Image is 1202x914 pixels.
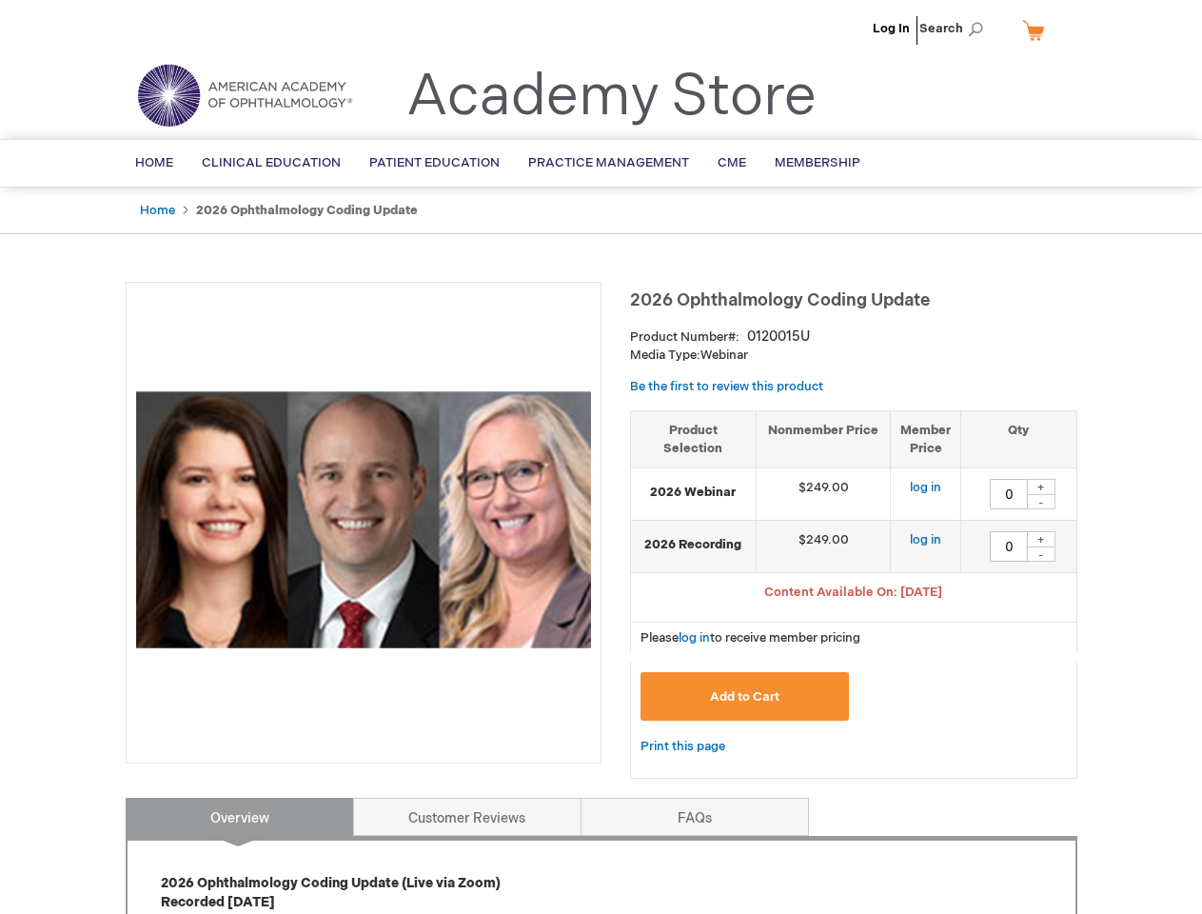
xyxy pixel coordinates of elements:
[961,410,1076,467] th: Qty
[764,585,942,600] span: Content Available On: [DATE]
[891,410,961,467] th: Member Price
[757,521,891,573] td: $249.00
[640,672,850,721] button: Add to Cart
[910,480,941,495] a: log in
[135,155,173,170] span: Home
[406,63,817,131] a: Academy Store
[353,798,581,836] a: Customer Reviews
[630,329,739,345] strong: Product Number
[910,532,941,547] a: log in
[990,479,1028,509] input: Qty
[640,630,860,646] span: Please to receive member pricing
[196,203,418,218] strong: 2026 Ophthalmology Coding Update
[1027,546,1055,562] div: -
[202,155,341,170] span: Clinical Education
[1027,531,1055,547] div: +
[640,484,747,502] strong: 2026 Webinar
[581,798,809,836] a: FAQs
[640,536,747,554] strong: 2026 Recording
[126,798,354,836] a: Overview
[775,155,860,170] span: Membership
[990,531,1028,562] input: Qty
[140,203,175,218] a: Home
[136,292,591,747] img: 2026 Ophthalmology Coding Update
[1027,494,1055,509] div: -
[710,689,779,705] span: Add to Cart
[630,290,930,310] span: 2026 Ophthalmology Coding Update
[630,348,700,363] strong: Media Type:
[1027,479,1055,495] div: +
[757,410,891,467] th: Nonmember Price
[873,21,910,36] a: Log In
[757,468,891,521] td: $249.00
[679,630,710,646] a: log in
[747,328,810,347] div: 0120015U
[631,410,757,467] th: Product Selection
[919,10,992,48] span: Search
[718,155,746,170] span: CME
[640,735,725,759] a: Print this page
[630,379,823,394] a: Be the first to review this product
[630,347,1077,365] p: Webinar
[528,155,689,170] span: Practice Management
[369,155,500,170] span: Patient Education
